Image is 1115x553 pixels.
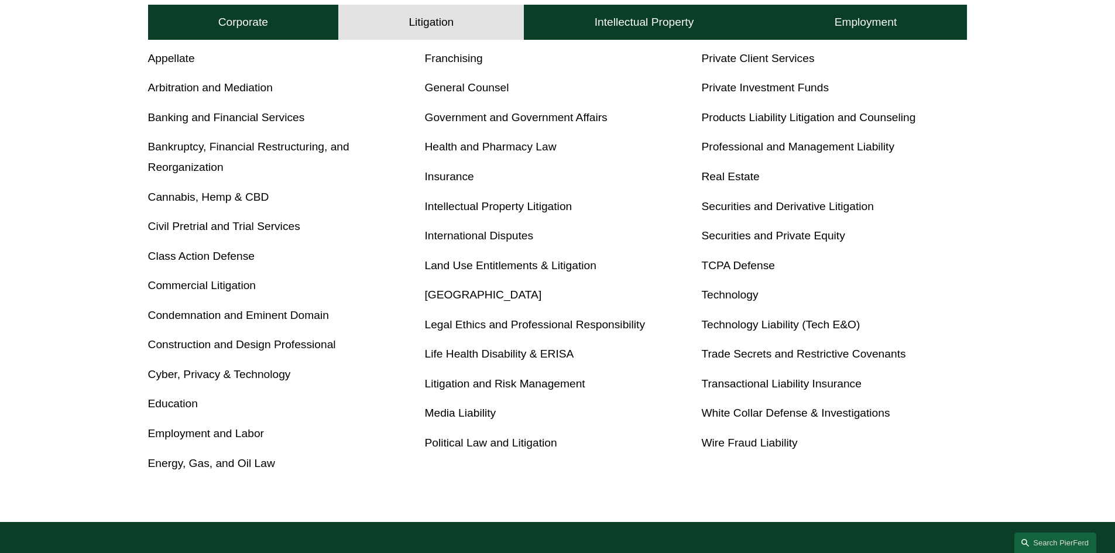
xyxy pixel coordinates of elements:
[701,407,890,419] a: White Collar Defense & Investigations
[148,397,198,410] a: Education
[701,52,814,64] a: Private Client Services
[148,81,273,94] a: Arbitration and Mediation
[425,407,496,419] a: Media Liability
[701,288,758,301] a: Technology
[425,259,596,272] a: Land Use Entitlements & Litigation
[701,170,759,183] a: Real Estate
[595,15,694,29] h4: Intellectual Property
[425,377,585,390] a: Litigation and Risk Management
[425,170,474,183] a: Insurance
[835,15,897,29] h4: Employment
[425,111,608,123] a: Government and Government Affairs
[701,140,894,153] a: Professional and Management Liability
[425,81,509,94] a: General Counsel
[148,279,256,291] a: Commercial Litigation
[425,318,646,331] a: Legal Ethics and Professional Responsibility
[148,457,275,469] a: Energy, Gas, and Oil Law
[148,338,336,351] a: Construction and Design Professional
[148,191,269,203] a: Cannabis, Hemp & CBD
[701,111,915,123] a: Products Liability Litigation and Counseling
[148,140,349,173] a: Bankruptcy, Financial Restructuring, and Reorganization
[425,348,574,360] a: Life Health Disability & ERISA
[148,220,300,232] a: Civil Pretrial and Trial Services
[148,427,264,439] a: Employment and Labor
[701,377,861,390] a: Transactional Liability Insurance
[425,229,534,242] a: International Disputes
[701,348,905,360] a: Trade Secrets and Restrictive Covenants
[701,318,860,331] a: Technology Liability (Tech E&O)
[148,250,255,262] a: Class Action Defense
[409,15,454,29] h4: Litigation
[425,437,557,449] a: Political Law and Litigation
[701,259,775,272] a: TCPA Defense
[148,111,305,123] a: Banking and Financial Services
[148,309,329,321] a: Condemnation and Eminent Domain
[1014,533,1096,553] a: Search this site
[148,52,195,64] a: Appellate
[701,200,873,212] a: Securities and Derivative Litigation
[425,200,572,212] a: Intellectual Property Litigation
[701,229,845,242] a: Securities and Private Equity
[218,15,268,29] h4: Corporate
[701,437,797,449] a: Wire Fraud Liability
[425,52,483,64] a: Franchising
[148,368,291,380] a: Cyber, Privacy & Technology
[701,81,829,94] a: Private Investment Funds
[425,140,557,153] a: Health and Pharmacy Law
[425,288,542,301] a: [GEOGRAPHIC_DATA]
